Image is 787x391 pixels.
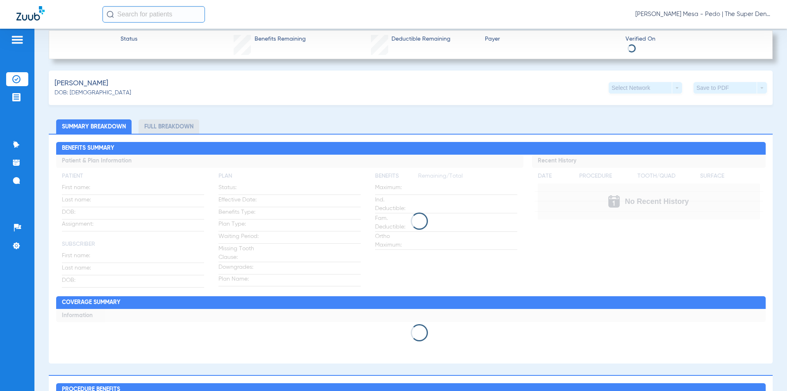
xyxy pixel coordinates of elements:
img: Search Icon [107,11,114,18]
img: hamburger-icon [11,35,24,45]
iframe: Chat Widget [746,352,787,391]
input: Search for patients [102,6,205,23]
span: DOB: [DEMOGRAPHIC_DATA] [55,89,131,97]
img: Zuub Logo [16,6,45,21]
span: [PERSON_NAME] Mesa - Pedo | The Super Dentists [635,10,771,18]
li: Full Breakdown [139,119,199,134]
h2: Benefits Summary [56,142,766,155]
span: [PERSON_NAME] [55,78,108,89]
span: Verified On [626,35,759,43]
li: Summary Breakdown [56,119,132,134]
span: Benefits Remaining [255,35,306,43]
h2: Coverage Summary [56,296,766,309]
span: Deductible Remaining [391,35,450,43]
span: Status [121,35,137,43]
span: Payer [485,35,619,43]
